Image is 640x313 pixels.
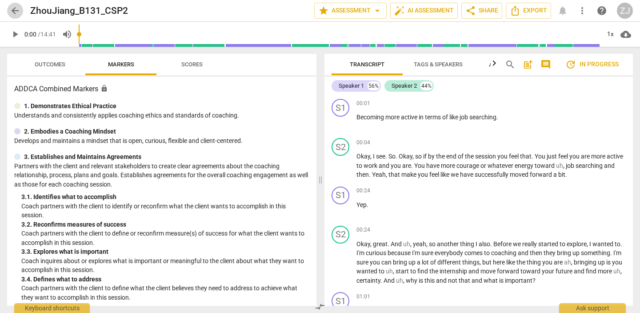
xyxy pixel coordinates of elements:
[617,3,633,19] div: ZJ
[386,268,393,275] span: Filler word
[459,277,472,284] span: that
[418,171,429,178] span: you
[181,61,203,68] span: Scores
[598,268,613,275] span: more
[388,171,401,178] span: that
[332,138,349,156] div: Change speaker
[100,85,108,92] span: Assessment is enabled for this document. The competency model is locked and follows the assessmen...
[448,277,459,284] span: not
[489,61,530,68] span: Analytics
[503,57,517,72] button: Search
[314,3,387,19] button: Assessment
[451,171,460,178] span: we
[476,240,479,248] span: I
[388,153,396,160] span: So
[592,240,615,248] span: wanted
[440,268,468,275] span: internship
[332,99,349,117] div: Change speaker
[558,56,626,73] button: Review is in progress
[370,153,373,160] span: ,
[464,249,484,256] span: comes
[566,162,576,169] span: job
[385,114,401,121] span: more
[505,277,532,284] span: important
[417,259,422,266] span: a
[403,240,410,248] span: Filler word
[437,259,462,266] span: different
[420,81,432,90] div: 44%
[572,249,581,256] span: up
[396,268,410,275] span: start
[441,162,456,169] span: more
[401,171,418,178] span: make
[594,3,610,19] a: Help
[480,162,488,169] span: or
[367,201,368,208] span: .
[373,153,376,160] span: I
[499,277,505,284] span: is
[21,229,309,247] p: Coach partners with the client to define or reconfirm measure(s) of success for what the client w...
[598,259,606,266] span: up
[556,268,574,275] span: future
[465,5,476,16] span: share
[509,153,520,160] span: feel
[379,162,391,169] span: and
[369,171,372,178] span: .
[7,26,23,42] button: Play
[505,59,516,70] span: search
[415,153,423,160] span: so
[356,201,367,208] span: Yep
[530,171,553,178] span: forward
[21,220,309,229] div: 3. 2. Reconfirms measures of success
[408,259,417,266] span: up
[576,162,604,169] span: searching
[563,162,566,169] span: ,
[620,268,622,275] span: ,
[356,259,370,266] span: sure
[607,153,623,160] span: active
[10,5,20,16] span: arrow_back
[21,192,309,202] div: 3. 1. Identifies what to accomplish
[520,268,542,275] span: toward
[468,268,480,275] span: and
[412,153,415,160] span: ,
[469,114,496,121] span: searching
[30,5,128,16] h2: ZhouJiang_B131_CSP2
[479,240,490,248] span: also
[484,277,499,284] span: what
[480,268,497,275] span: move
[356,153,370,160] span: Okay
[532,153,535,160] span: .
[612,259,622,266] span: you
[14,162,309,189] p: Partners with the client and relevant stakeholders to create clear agreements about the coaching ...
[332,187,349,204] div: Change speaker
[506,259,516,266] span: like
[425,114,442,121] span: terms
[380,277,384,284] span: .
[38,31,56,38] span: / 14:41
[522,240,538,248] span: really
[540,59,551,70] span: comment
[565,59,576,70] span: update
[535,153,547,160] span: You
[615,240,620,248] span: to
[24,102,116,111] p: 1. Demonstrates Ethical Practice
[390,3,458,19] button: AI Assessment
[532,277,536,284] span: ?
[59,26,75,42] button: Volume
[491,249,518,256] span: coaching
[520,153,532,160] span: that
[384,277,396,284] span: And
[559,303,626,313] div: Ask support
[394,5,454,16] span: AI Assessment
[339,81,364,90] div: Speaker 1
[560,240,567,248] span: to
[558,171,565,178] span: bit
[613,249,621,256] span: I'm
[429,268,440,275] span: the
[21,284,309,302] p: Coach partners with the client to define what the client believes they need to address to achieve...
[356,240,370,248] span: Okay
[421,249,435,256] span: sure
[396,277,403,284] span: Filler word
[458,153,465,160] span: of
